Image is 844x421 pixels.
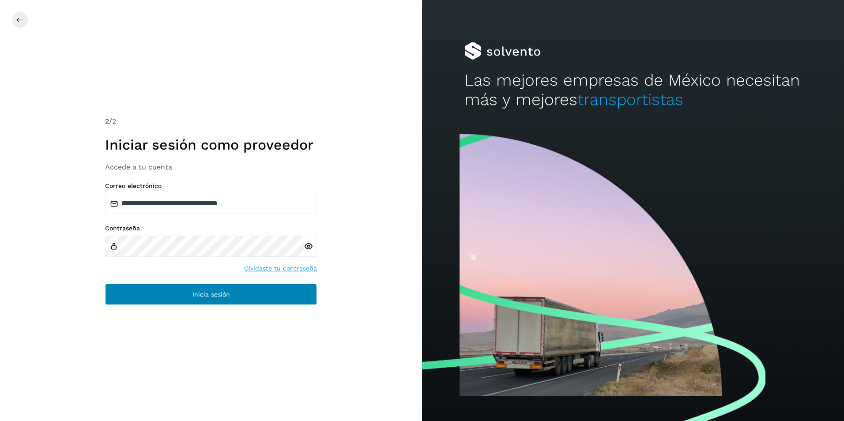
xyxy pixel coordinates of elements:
[464,71,802,110] h2: Las mejores empresas de México necesitan más y mejores
[577,90,683,109] span: transportistas
[105,182,317,190] label: Correo electrónico
[105,116,317,127] div: /2
[105,163,317,171] h3: Accede a tu cuenta
[105,225,317,232] label: Contraseña
[105,117,109,125] span: 2
[244,264,317,273] a: Olvidaste tu contraseña
[105,136,317,153] h1: Iniciar sesión como proveedor
[105,284,317,305] button: Inicia sesión
[192,291,230,297] span: Inicia sesión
